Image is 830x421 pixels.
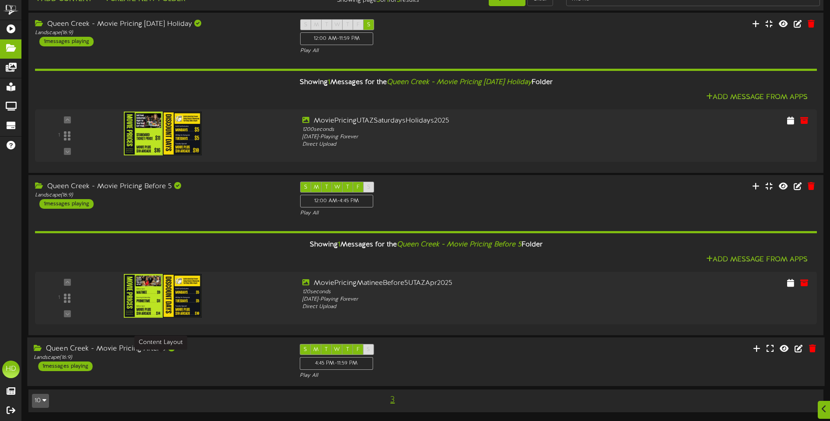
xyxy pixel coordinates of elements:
[39,199,94,209] div: 1 messages playing
[302,288,615,296] div: 120 seconds
[346,22,349,28] span: T
[38,361,92,371] div: 1 messages playing
[35,182,287,192] div: Queen Creek - Movie Pricing Before 5
[387,78,532,86] i: Queen Creek - Movie Pricing [DATE] Holiday
[302,141,615,148] div: Direct Upload
[357,184,360,190] span: F
[334,22,340,28] span: W
[302,126,615,133] div: 1200 seconds
[367,347,370,353] span: S
[397,241,522,249] i: Queen Creek - Movie Pricing Before 5
[314,22,319,28] span: M
[28,73,823,92] div: Showing Messages for the Folder
[325,347,328,353] span: T
[302,133,615,141] div: [DATE] - Playing Forever
[302,303,615,311] div: Direct Upload
[300,195,373,207] div: 12:00 AM - 4:45 PM
[300,372,552,379] div: Play All
[334,347,340,353] span: W
[302,278,615,288] div: MoviePricingMatineeBefore5UTAZApr2025
[346,347,349,353] span: T
[39,37,94,46] div: 1 messages playing
[704,92,810,103] button: Add Message From Apps
[314,184,319,190] span: M
[304,22,307,28] span: S
[328,78,330,86] span: 1
[300,210,552,217] div: Play All
[35,19,287,29] div: Queen Creek - Movie Pricing [DATE] Holiday
[300,32,373,45] div: 12:00 AM - 11:59 PM
[367,22,370,28] span: S
[300,357,373,370] div: 4:45 PM - 11:59 PM
[357,347,360,353] span: F
[34,344,286,354] div: Queen Creek - Movie Pricing After 5
[346,184,349,190] span: T
[302,296,615,303] div: [DATE] - Playing Forever
[2,361,20,378] div: HD
[338,241,340,249] span: 1
[300,47,552,55] div: Play All
[302,116,615,126] div: MoviePricingUTAZSaturdaysHolidays2025
[334,184,340,190] span: W
[357,22,360,28] span: F
[28,235,823,254] div: Showing Messages for the Folder
[304,184,307,190] span: S
[32,394,49,408] button: 10
[124,112,202,155] img: 9d355bda-244b-4534-8922-0c8385c7a918.jpg
[704,254,810,265] button: Add Message From Apps
[35,29,287,37] div: Landscape ( 16:9 )
[304,347,307,353] span: S
[325,22,328,28] span: T
[388,395,397,405] span: 3
[34,354,286,361] div: Landscape ( 16:9 )
[325,184,328,190] span: T
[367,184,370,190] span: S
[313,347,319,353] span: M
[35,192,287,199] div: Landscape ( 16:9 )
[124,274,202,318] img: 7b2ed4cc-5b94-470c-aefc-725abedb23ee.jpg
